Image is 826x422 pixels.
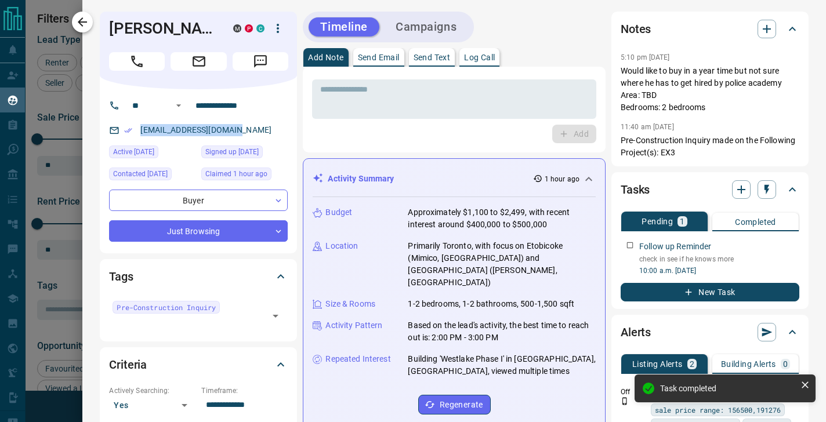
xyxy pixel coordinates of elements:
[328,173,394,185] p: Activity Summary
[464,53,495,61] p: Log Call
[632,360,683,368] p: Listing Alerts
[172,99,186,112] button: Open
[408,353,596,377] p: Building 'Westlake Phase I' in [GEOGRAPHIC_DATA], [GEOGRAPHIC_DATA], viewed multiple times
[621,176,799,203] div: Tasks
[109,145,195,162] div: Sat Sep 13 2025
[621,65,799,114] p: Would like to buy in a year time but not sure where he has to get hired by police academy Area: T...
[325,319,382,332] p: Activity Pattern
[418,395,491,414] button: Regenerate
[109,190,288,211] div: Buyer
[205,146,259,158] span: Signed up [DATE]
[117,301,216,313] span: Pre-Construction Inquiry
[308,53,343,61] p: Add Note
[621,15,799,43] div: Notes
[256,24,265,32] div: condos.ca
[414,53,451,61] p: Send Text
[545,174,579,184] p: 1 hour ago
[201,145,288,162] div: Sun May 03 2020
[408,240,596,289] p: Primarily Toronto, with focus on Etobicoke (Mimico, [GEOGRAPHIC_DATA]) and [GEOGRAPHIC_DATA] ([PE...
[680,217,684,225] p: 1
[621,20,651,38] h2: Notes
[267,308,284,324] button: Open
[621,397,629,405] svg: Push Notification Only
[201,385,288,396] p: Timeframe:
[113,146,154,158] span: Active [DATE]
[642,217,673,225] p: Pending
[325,240,358,252] p: Location
[313,168,596,190] div: Activity Summary1 hour ago
[621,323,651,341] h2: Alerts
[783,360,788,368] p: 0
[113,168,168,180] span: Contacted [DATE]
[140,125,271,134] a: [EMAIL_ADDRESS][DOMAIN_NAME]
[358,53,400,61] p: Send Email
[205,168,267,180] span: Claimed 1 hour ago
[721,360,776,368] p: Building Alerts
[325,206,352,219] p: Budget
[109,19,216,38] h1: [PERSON_NAME]
[109,52,165,71] span: Call
[245,24,253,32] div: property.ca
[621,180,650,199] h2: Tasks
[660,384,796,393] div: Task completed
[621,53,670,61] p: 5:10 pm [DATE]
[124,126,132,134] svg: Email Verified
[639,241,711,253] p: Follow up Reminder
[109,263,288,290] div: Tags
[639,254,799,264] p: check in see if he knows more
[735,218,776,226] p: Completed
[109,267,133,286] h2: Tags
[233,52,288,71] span: Message
[109,355,147,374] h2: Criteria
[408,298,574,310] p: 1-2 bedrooms, 1-2 bathrooms, 500-1,500 sqft
[621,318,799,346] div: Alerts
[384,17,468,37] button: Campaigns
[621,387,644,397] p: Off
[690,360,694,368] p: 2
[233,24,241,32] div: mrloft.ca
[325,353,390,365] p: Repeated Interest
[201,168,288,184] div: Tue Sep 16 2025
[639,265,799,276] p: 10:00 a.m. [DATE]
[109,396,195,414] div: Yes
[171,52,226,71] span: Email
[408,319,596,344] p: Based on the lead's activity, the best time to reach out is: 2:00 PM - 3:00 PM
[309,17,379,37] button: Timeline
[621,134,799,159] p: Pre-Construction Inquiry made on the Following Project(s): EX3
[325,298,375,310] p: Size & Rooms
[621,283,799,301] button: New Task
[408,206,596,231] p: Approximately $1,100 to $2,499, with recent interest around $400,000 to $500,000
[109,385,195,396] p: Actively Searching:
[109,351,288,379] div: Criteria
[621,123,674,131] p: 11:40 am [DATE]
[109,168,195,184] div: Thu May 05 2022
[109,220,288,242] div: Just Browsing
